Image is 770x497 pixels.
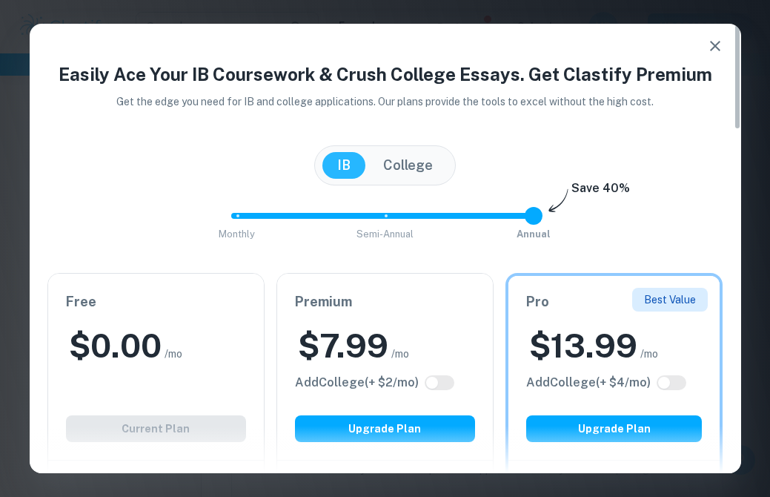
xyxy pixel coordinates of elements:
p: Best Value [644,292,696,308]
span: /mo [391,346,409,362]
h6: Click to see all the additional College features. [295,374,419,392]
button: Upgrade Plan [295,415,475,442]
button: Upgrade Plan [526,415,702,442]
span: Monthly [219,228,255,240]
h2: $ 13.99 [529,324,637,368]
h6: Click to see all the additional College features. [526,374,651,392]
span: /mo [640,346,658,362]
span: /mo [165,346,182,362]
img: subscription-arrow.svg [548,188,568,214]
p: Get the edge you need for IB and college applications. Our plans provide the tools to excel witho... [115,93,656,110]
h6: Pro [526,292,702,312]
span: Annual [517,228,551,240]
button: College [368,152,448,179]
h6: Free [66,292,246,312]
span: Semi-Annual [356,228,414,240]
h6: Premium [295,292,475,312]
h2: $ 0.00 [69,324,162,368]
h2: $ 7.99 [298,324,388,368]
h6: Save 40% [571,180,630,205]
button: IB [322,152,365,179]
h4: Easily Ace Your IB Coursework & Crush College Essays. Get Clastify Premium [47,61,723,88]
